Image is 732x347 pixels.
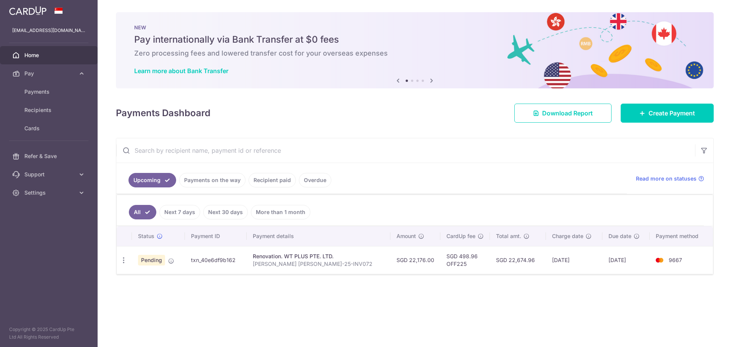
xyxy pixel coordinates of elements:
span: Due date [608,232,631,240]
img: Bank Card [652,256,667,265]
h6: Zero processing fees and lowered transfer cost for your overseas expenses [134,49,695,58]
td: [DATE] [602,246,650,274]
iframe: Opens a widget where you can find more information [683,324,724,343]
a: Download Report [514,104,612,123]
span: Total amt. [496,232,521,240]
span: Recipients [24,106,75,114]
span: Charge date [552,232,583,240]
span: Home [24,51,75,59]
span: Read more on statuses [636,175,697,182]
span: Cards [24,125,75,132]
span: Status [138,232,154,240]
img: Bank transfer banner [116,12,714,88]
a: Create Payment [621,104,714,123]
a: Overdue [299,173,331,187]
span: 9667 [669,257,682,263]
span: Pay [24,70,75,77]
span: Settings [24,189,75,197]
a: Next 7 days [159,205,200,219]
a: Learn more about Bank Transfer [134,67,228,75]
td: [DATE] [546,246,602,274]
a: Upcoming [128,173,176,187]
h4: Payments Dashboard [116,106,210,120]
a: Recipient paid [249,173,296,187]
div: Renovation. WT PLUS PTE. LTD. [253,253,384,260]
p: [PERSON_NAME] [PERSON_NAME]-25-INV072 [253,260,384,268]
a: Read more on statuses [636,175,704,182]
span: Pending [138,255,165,265]
h5: Pay internationally via Bank Transfer at $0 fees [134,34,695,46]
td: SGD 22,176.00 [390,246,440,274]
th: Payment details [247,226,390,246]
a: All [129,205,156,219]
span: Payments [24,88,75,96]
th: Payment method [650,226,713,246]
span: Create Payment [649,109,695,118]
input: Search by recipient name, payment id or reference [116,138,695,163]
p: NEW [134,24,695,30]
a: Payments on the way [179,173,246,187]
td: txn_40e6df9b162 [185,246,247,274]
a: Next 30 days [203,205,248,219]
p: [EMAIL_ADDRESS][DOMAIN_NAME] [12,27,85,34]
span: Amount [396,232,416,240]
td: SGD 498.96 OFF225 [440,246,490,274]
span: CardUp fee [446,232,475,240]
th: Payment ID [185,226,247,246]
img: CardUp [9,6,47,15]
span: Support [24,171,75,178]
span: Download Report [542,109,593,118]
span: Refer & Save [24,152,75,160]
td: SGD 22,674.96 [490,246,546,274]
a: More than 1 month [251,205,310,219]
